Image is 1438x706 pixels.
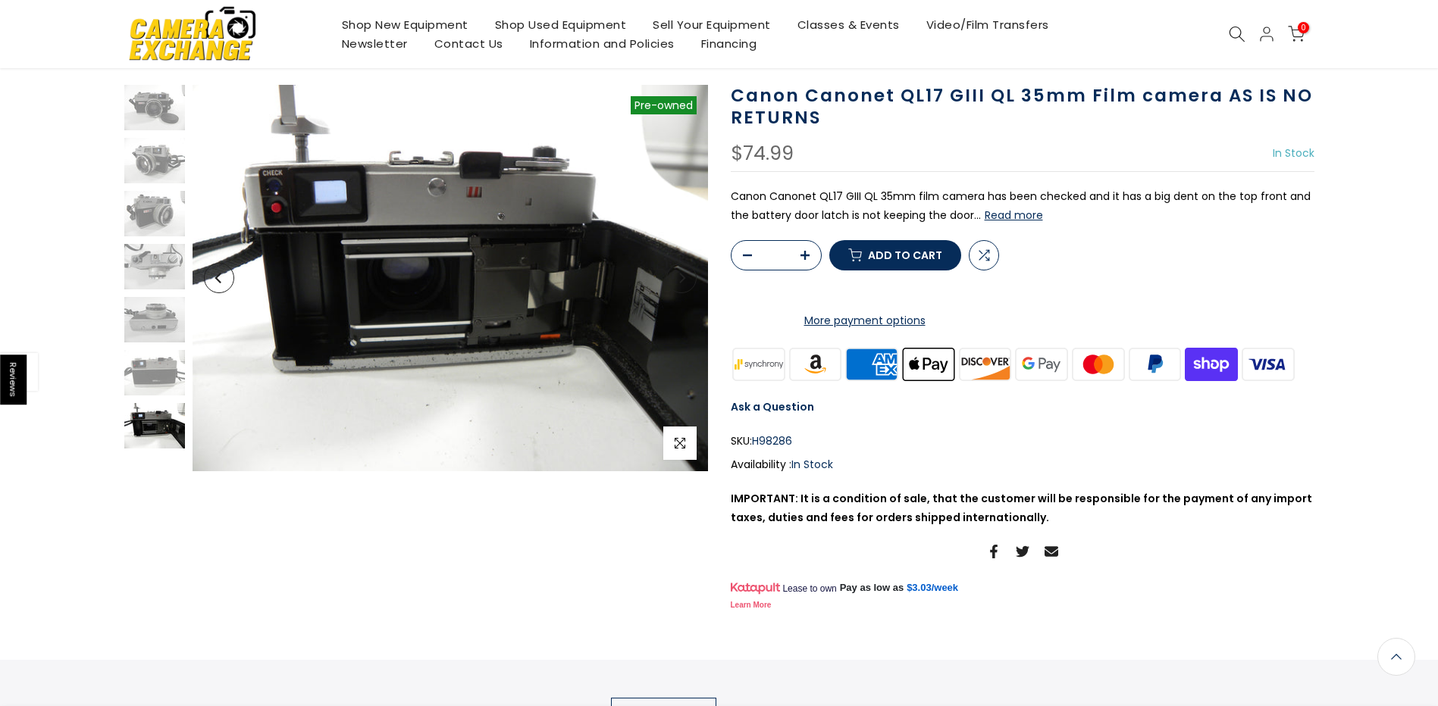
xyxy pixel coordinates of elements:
[900,345,957,383] img: apple pay
[731,144,794,164] div: $74.99
[987,542,1001,561] a: Share on Facebook
[666,263,697,293] button: Next
[829,240,961,270] button: Add to cart
[731,311,999,330] a: More payment options
[481,15,640,34] a: Shop Used Equipment
[731,491,1312,525] strong: IMPORTANT: It is a condition of sale, that the customer will be responsible for the payment of an...
[1273,145,1314,161] span: In Stock
[731,432,1314,451] div: SKU:
[1239,345,1296,383] img: visa
[204,263,234,293] button: Previous
[124,85,185,130] img: Canon Canonet QL17 GIII QL 35mm Film camera AS IS NO RETURNS 35mm Film Cameras - 35mm Point and S...
[791,457,833,472] span: In Stock
[124,403,185,448] img: Canon Canonet QL17 GIII QL 35mm Film camera AS IS NO RETURNS 35mm Film Cameras - 35mm Point and S...
[124,138,185,183] img: Canon Canonet QL17 GIII QL 35mm Film camera AS IS NO RETURNS 35mm Film Cameras - 35mm Point and S...
[840,581,904,595] span: Pay as low as
[731,85,1314,129] h1: Canon Canonet QL17 GIII QL 35mm Film camera AS IS NO RETURNS
[688,34,770,53] a: Financing
[516,34,688,53] a: Information and Policies
[328,34,421,53] a: Newsletter
[1045,542,1058,561] a: Share on Email
[1126,345,1183,383] img: paypal
[784,15,913,34] a: Classes & Events
[1298,22,1309,33] span: 0
[1070,345,1126,383] img: master
[731,455,1314,474] div: Availability :
[1013,345,1070,383] img: google pay
[1016,542,1029,561] a: Share on Twitter
[1377,638,1415,676] a: Back to the top
[1183,345,1240,383] img: shopify pay
[193,85,708,471] img: Canon Canonet QL17 GIII QL 35mm Film camera AS IS NO RETURNS 35mm Film Cameras - 35mm Point and S...
[124,244,185,289] img: Canon Canonet QL17 GIII QL 35mm Film camera AS IS NO RETURNS 35mm Film Cameras - 35mm Point and S...
[752,432,792,451] span: H98286
[731,399,814,414] a: Ask a Question
[782,583,836,595] span: Lease to own
[985,208,1043,222] button: Read more
[907,581,958,595] a: $3.03/week
[731,601,772,609] a: Learn More
[868,250,942,261] span: Add to cart
[421,34,516,53] a: Contact Us
[787,345,844,383] img: amazon payments
[731,345,788,383] img: synchrony
[124,191,185,236] img: Canon Canonet QL17 GIII QL 35mm Film camera AS IS NO RETURNS 35mm Film Cameras - 35mm Point and S...
[844,345,901,383] img: american express
[640,15,785,34] a: Sell Your Equipment
[328,15,481,34] a: Shop New Equipment
[913,15,1062,34] a: Video/Film Transfers
[731,187,1314,225] p: Canon Canonet QL17 GIII QL 35mm film camera has been checked and it has a big dent on the top fro...
[957,345,1013,383] img: discover
[124,297,185,342] img: Canon Canonet QL17 GIII QL 35mm Film camera AS IS NO RETURNS 35mm Film Cameras - 35mm Point and S...
[1288,26,1305,42] a: 0
[124,350,185,395] img: Canon Canonet QL17 GIII QL 35mm Film camera AS IS NO RETURNS 35mm Film Cameras - 35mm Point and S...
